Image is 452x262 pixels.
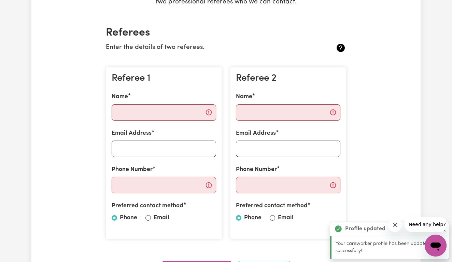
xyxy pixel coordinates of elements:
p: Enter the details of two referees. [106,43,306,53]
h3: Referee 2 [236,73,340,84]
label: Email Address [112,129,152,138]
label: Name [236,92,252,101]
label: Email Address [236,129,276,138]
label: Email [278,213,294,222]
iframe: Close message [388,218,402,232]
strong: Profile updated [345,225,385,233]
label: Phone Number [236,165,277,174]
h3: Referee 1 [112,73,216,84]
label: Phone [244,213,262,222]
h2: Referees [106,26,346,39]
p: Your careworker profile has been updated successfully! [336,240,445,255]
label: Preferred contact method [236,201,308,210]
label: Phone Number [112,165,153,174]
iframe: Message from company [405,217,447,232]
label: Phone [120,213,137,222]
label: Email [154,213,169,222]
label: Preferred contact method [112,201,183,210]
label: Name [112,92,128,101]
iframe: Button to launch messaging window [425,235,447,257]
